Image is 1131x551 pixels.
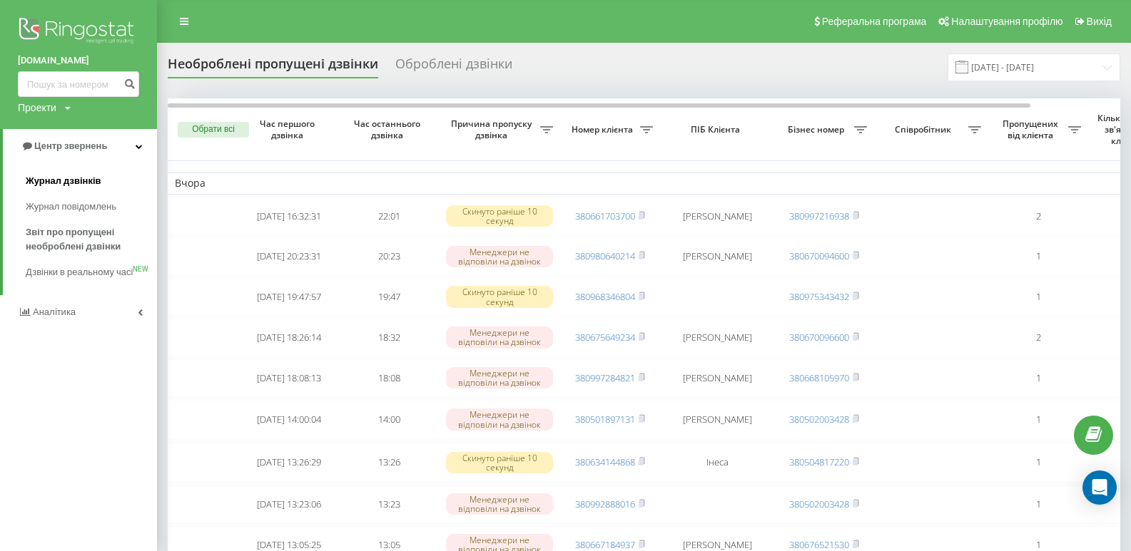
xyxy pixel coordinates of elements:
[446,246,553,267] div: Менеджери не відповіли на дзвінок
[26,220,157,259] a: Звіт про пропущені необроблені дзвінки
[339,278,439,316] td: 19:47
[446,408,553,430] div: Менеджери не відповіли на дзвінок
[789,331,849,344] a: 380670096600
[575,371,635,384] a: 380997284821
[789,210,849,222] a: 380997216938
[660,359,774,397] td: [PERSON_NAME]
[446,286,553,307] div: Скинуто раніше 10 секунд
[660,400,774,440] td: [PERSON_NAME]
[789,455,849,468] a: 380504817220
[789,290,849,303] a: 380975343432
[660,197,774,235] td: [PERSON_NAME]
[881,124,968,135] span: Співробітник
[3,129,157,163] a: Центр звернень
[395,56,512,78] div: Оброблені дзвінки
[660,319,774,356] td: [PERSON_NAME]
[446,118,540,140] span: Причина пропуску дзвінка
[789,538,849,551] a: 380676521530
[26,200,116,214] span: Журнал повідомлень
[178,122,249,138] button: Обрати всі
[339,485,439,523] td: 13:23
[988,319,1088,356] td: 2
[18,14,139,50] img: Ringostat logo
[988,400,1088,440] td: 1
[34,140,107,151] span: Центр звернень
[350,118,427,140] span: Час останнього дзвінка
[239,443,339,483] td: [DATE] 13:26:29
[239,400,339,440] td: [DATE] 14:00:04
[575,538,635,551] a: 380667184937
[339,400,439,440] td: 14:00
[575,249,635,262] a: 380980640214
[988,443,1088,483] td: 1
[995,118,1068,140] span: Пропущених від клієнта
[26,225,150,254] span: Звіт про пропущені необроблені дзвінки
[168,56,378,78] div: Необроблені пропущені дзвінки
[239,278,339,316] td: [DATE] 19:47:57
[239,485,339,523] td: [DATE] 13:23:06
[951,16,1062,27] span: Налаштування профілю
[660,237,774,275] td: [PERSON_NAME]
[33,307,76,317] span: Аналiтика
[26,168,157,194] a: Журнал дзвінків
[672,124,762,135] span: ПІБ Клієнта
[239,359,339,397] td: [DATE] 18:08:13
[26,259,157,285] a: Дзвінки в реальному часіNEW
[239,197,339,235] td: [DATE] 16:32:31
[339,237,439,275] td: 20:23
[822,16,927,27] span: Реферальна програма
[567,124,640,135] span: Номер клієнта
[781,124,854,135] span: Бізнес номер
[789,498,849,510] a: 380502003428
[339,197,439,235] td: 22:01
[988,485,1088,523] td: 1
[339,443,439,483] td: 13:26
[339,359,439,397] td: 18:08
[988,359,1088,397] td: 1
[239,237,339,275] td: [DATE] 20:23:31
[26,194,157,220] a: Журнал повідомлень
[575,290,635,303] a: 380968346804
[26,174,101,188] span: Журнал дзвінків
[575,413,635,426] a: 380501897131
[988,197,1088,235] td: 2
[446,326,553,348] div: Менеджери не відповіли на дзвінок
[789,413,849,426] a: 380502003428
[26,265,133,279] span: Дзвінки в реальному часі
[446,205,553,227] div: Скинуто раніше 10 секунд
[339,319,439,356] td: 18:32
[446,452,553,473] div: Скинуто раніше 10 секунд
[789,371,849,384] a: 380668105970
[988,237,1088,275] td: 1
[18,53,139,68] a: [DOMAIN_NAME]
[660,443,774,483] td: Інеса
[18,71,139,97] input: Пошук за номером
[446,367,553,388] div: Менеджери не відповіли на дзвінок
[789,249,849,262] a: 380670094600
[239,319,339,356] td: [DATE] 18:26:14
[1082,470,1117,505] div: Open Intercom Messenger
[575,210,635,222] a: 380661703700
[250,118,328,140] span: Час першого дзвінка
[18,101,56,115] div: Проекти
[1087,16,1112,27] span: Вихід
[575,498,635,510] a: 380992888016
[988,278,1088,316] td: 1
[446,493,553,515] div: Менеджери не відповіли на дзвінок
[575,331,635,344] a: 380675649234
[575,455,635,468] a: 380634144868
